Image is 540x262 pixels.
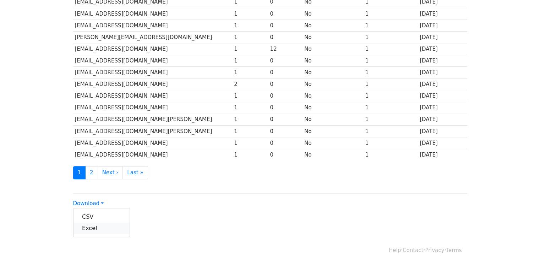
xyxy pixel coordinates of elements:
[268,31,303,43] td: 0
[418,78,467,90] td: [DATE]
[364,8,418,20] td: 1
[418,125,467,137] td: [DATE]
[418,137,467,149] td: [DATE]
[389,247,401,253] a: Help
[302,55,363,67] td: No
[73,137,233,149] td: [EMAIL_ADDRESS][DOMAIN_NAME]
[73,31,233,43] td: [PERSON_NAME][EMAIL_ADDRESS][DOMAIN_NAME]
[364,78,418,90] td: 1
[232,43,268,55] td: 1
[73,125,233,137] td: [EMAIL_ADDRESS][DOMAIN_NAME][PERSON_NAME]
[364,102,418,114] td: 1
[98,166,123,179] a: Next ›
[418,102,467,114] td: [DATE]
[418,55,467,67] td: [DATE]
[418,67,467,78] td: [DATE]
[364,20,418,31] td: 1
[302,90,363,102] td: No
[364,67,418,78] td: 1
[425,247,444,253] a: Privacy
[268,137,303,149] td: 0
[73,78,233,90] td: [EMAIL_ADDRESS][DOMAIN_NAME]
[73,211,130,223] a: CSV
[268,125,303,137] td: 0
[232,102,268,114] td: 1
[232,78,268,90] td: 2
[268,114,303,125] td: 0
[232,8,268,20] td: 1
[232,67,268,78] td: 1
[268,8,303,20] td: 0
[418,149,467,160] td: [DATE]
[364,43,418,55] td: 1
[73,67,233,78] td: [EMAIL_ADDRESS][DOMAIN_NAME]
[232,149,268,160] td: 1
[418,8,467,20] td: [DATE]
[73,149,233,160] td: [EMAIL_ADDRESS][DOMAIN_NAME]
[268,90,303,102] td: 0
[232,90,268,102] td: 1
[302,31,363,43] td: No
[302,114,363,125] td: No
[364,114,418,125] td: 1
[73,20,233,31] td: [EMAIL_ADDRESS][DOMAIN_NAME]
[232,114,268,125] td: 1
[73,102,233,114] td: [EMAIL_ADDRESS][DOMAIN_NAME]
[73,166,86,179] a: 1
[364,125,418,137] td: 1
[418,31,467,43] td: [DATE]
[73,43,233,55] td: [EMAIL_ADDRESS][DOMAIN_NAME]
[364,149,418,160] td: 1
[268,55,303,67] td: 0
[268,78,303,90] td: 0
[232,20,268,31] td: 1
[232,31,268,43] td: 1
[418,20,467,31] td: [DATE]
[268,43,303,55] td: 12
[504,228,540,262] iframe: Chat Widget
[364,90,418,102] td: 1
[268,67,303,78] td: 0
[302,8,363,20] td: No
[268,20,303,31] td: 0
[85,166,98,179] a: 2
[232,137,268,149] td: 1
[302,78,363,90] td: No
[364,55,418,67] td: 1
[302,149,363,160] td: No
[302,43,363,55] td: No
[446,247,462,253] a: Terms
[73,90,233,102] td: [EMAIL_ADDRESS][DOMAIN_NAME]
[364,137,418,149] td: 1
[302,20,363,31] td: No
[232,55,268,67] td: 1
[364,31,418,43] td: 1
[73,200,104,207] a: Download
[403,247,423,253] a: Contact
[268,102,303,114] td: 0
[302,137,363,149] td: No
[418,114,467,125] td: [DATE]
[73,223,130,234] a: Excel
[302,67,363,78] td: No
[418,90,467,102] td: [DATE]
[302,125,363,137] td: No
[73,8,233,20] td: [EMAIL_ADDRESS][DOMAIN_NAME]
[268,149,303,160] td: 0
[302,102,363,114] td: No
[232,125,268,137] td: 1
[418,43,467,55] td: [DATE]
[73,114,233,125] td: [EMAIL_ADDRESS][DOMAIN_NAME][PERSON_NAME]
[122,166,148,179] a: Last »
[73,55,233,67] td: [EMAIL_ADDRESS][DOMAIN_NAME]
